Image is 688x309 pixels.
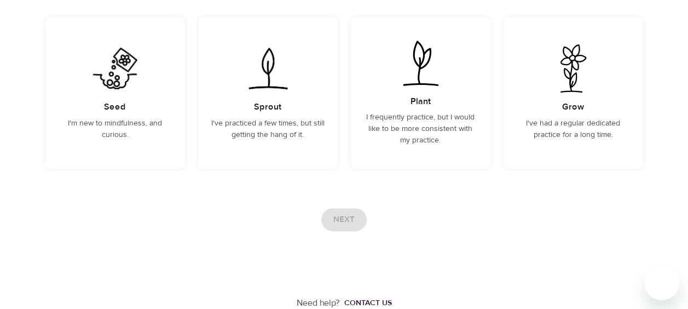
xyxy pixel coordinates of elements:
[351,17,490,169] div: I frequently practice, but I would like to be more consistent with my practice.PlantI frequently ...
[393,39,448,87] img: I frequently practice, but I would like to be more consistent with my practice.
[344,297,392,308] div: Contact us
[240,44,296,93] img: I've practiced a few times, but still getting the hang of it.
[254,101,281,113] h5: Sprout
[88,44,143,93] img: I'm new to mindfulness, and curious.
[562,101,584,113] h5: Grow
[340,297,392,308] a: Contact us
[364,112,477,146] p: I frequently practice, but I would like to be more consistent with my practice.
[45,17,185,169] div: I'm new to mindfulness, and curious.SeedI'm new to mindfulness, and curious.
[411,96,431,107] h5: Plant
[198,17,338,169] div: I've practiced a few times, but still getting the hang of it.SproutI've practiced a few times, bu...
[504,17,643,169] div: I've had a regular dedicated practice for a long time.GrowI've had a regular dedicated practice f...
[211,118,325,141] p: I've practiced a few times, but still getting the hang of it.
[59,118,172,141] p: I'm new to mindfulness, and curious.
[517,118,630,141] p: I've had a regular dedicated practice for a long time.
[104,101,126,113] h5: Seed
[546,44,601,93] img: I've had a regular dedicated practice for a long time.
[644,265,679,300] iframe: Button to launch messaging window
